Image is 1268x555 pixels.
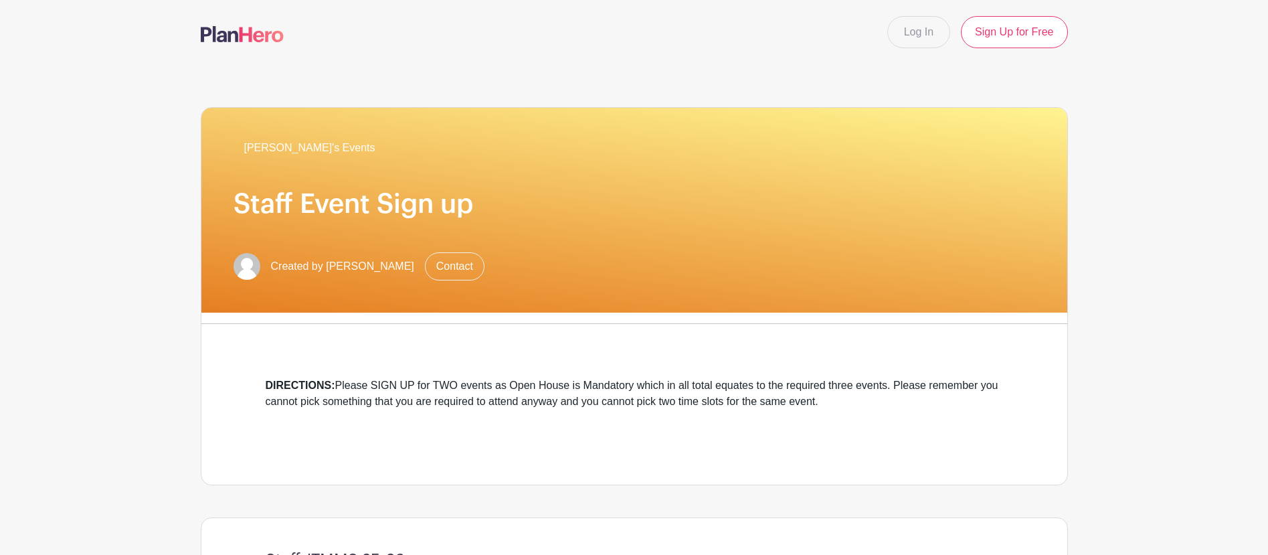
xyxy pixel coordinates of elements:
strong: DIRECTIONS: [266,380,335,391]
img: default-ce2991bfa6775e67f084385cd625a349d9dcbb7a52a09fb2fda1e96e2d18dcdb.png [234,253,260,280]
h1: Staff Event Sign up [234,188,1035,220]
a: Log In [887,16,950,48]
a: Contact [425,252,484,281]
img: logo-507f7623f17ff9eddc593b1ce0a138ce2505c220e1c5a4e2b4648c50719b7d32.svg [201,26,284,42]
span: Created by [PERSON_NAME] [271,258,414,274]
span: [PERSON_NAME]'s Events [244,140,375,156]
div: Please SIGN UP for TWO events as Open House is Mandatory which in all total equates to the requir... [266,378,1003,410]
a: Sign Up for Free [961,16,1067,48]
